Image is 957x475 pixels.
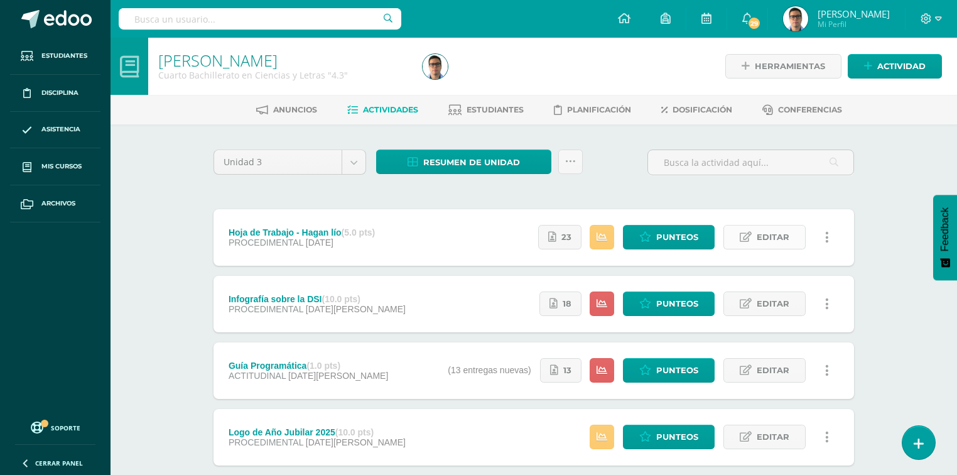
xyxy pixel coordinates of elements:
span: Mis cursos [41,161,82,172]
a: Dosificación [661,100,732,120]
a: Asistencia [10,112,100,149]
span: [DATE] [306,237,333,248]
span: Punteos [656,359,698,382]
input: Busca la actividad aquí... [648,150,853,175]
a: Anuncios [256,100,317,120]
strong: (10.0 pts) [322,294,360,304]
span: Archivos [41,199,75,209]
span: [PERSON_NAME] [818,8,890,20]
span: Estudiantes [467,105,524,114]
a: Herramientas [725,54,841,79]
span: Conferencias [778,105,842,114]
div: Guía Programática [229,361,388,371]
span: Cerrar panel [35,459,83,467]
a: Estudiantes [10,38,100,75]
a: Soporte [15,418,95,435]
span: Mi Perfil [818,19,890,30]
strong: (10.0 pts) [335,427,374,437]
a: Estudiantes [448,100,524,120]
a: Punteos [623,358,715,383]
a: Resumen de unidad [376,150,551,174]
span: Editar [757,226,789,249]
span: 29 [747,16,761,30]
div: Infografía sobre la DSI [229,294,406,304]
a: 18 [539,292,581,316]
div: Hoja de Trabajo - Hagan lío [229,227,375,237]
span: 23 [561,226,571,249]
span: Actividad [877,55,926,78]
span: Disciplina [41,88,78,98]
span: Estudiantes [41,51,87,61]
span: 13 [563,359,571,382]
a: Actividades [347,100,418,120]
button: Feedback - Mostrar encuesta [933,195,957,280]
h1: PEREL [158,52,408,69]
span: Editar [757,359,789,382]
strong: (5.0 pts) [342,227,376,237]
span: [DATE][PERSON_NAME] [288,371,388,381]
span: Feedback [939,207,951,251]
a: Actividad [848,54,942,79]
a: Mis cursos [10,148,100,185]
span: ACTITUDINAL [229,371,286,381]
span: [DATE][PERSON_NAME] [306,437,406,447]
span: PROCEDIMENTAL [229,304,303,314]
span: Actividades [363,105,418,114]
span: [DATE][PERSON_NAME] [306,304,406,314]
span: Herramientas [755,55,825,78]
span: Soporte [51,423,80,432]
a: Punteos [623,425,715,449]
img: 4c9214d6dc3ad1af441a6e04af4808ea.png [423,54,448,79]
span: Punteos [656,226,698,249]
a: Unidad 3 [214,150,365,174]
span: Editar [757,292,789,315]
span: Asistencia [41,124,80,134]
strong: (1.0 pts) [306,361,340,371]
span: Punteos [656,425,698,449]
span: Anuncios [273,105,317,114]
span: Planificación [567,105,631,114]
span: Punteos [656,292,698,315]
a: Punteos [623,292,715,316]
span: 18 [563,292,571,315]
input: Busca un usuario... [119,8,401,30]
div: Logo de Año Jubilar 2025 [229,427,406,437]
a: Conferencias [762,100,842,120]
a: Planificación [554,100,631,120]
span: Unidad 3 [224,150,332,174]
a: Archivos [10,185,100,222]
span: Dosificación [673,105,732,114]
a: 13 [540,358,581,383]
span: PROCEDIMENTAL [229,437,303,447]
a: Punteos [623,225,715,249]
a: [PERSON_NAME] [158,50,278,71]
img: 4c9214d6dc3ad1af441a6e04af4808ea.png [783,6,808,31]
span: Resumen de unidad [423,151,520,174]
span: Editar [757,425,789,449]
a: Disciplina [10,75,100,112]
span: PROCEDIMENTAL [229,237,303,248]
div: Cuarto Bachillerato en Ciencias y Letras '4.3' [158,69,408,81]
a: 23 [538,225,581,249]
